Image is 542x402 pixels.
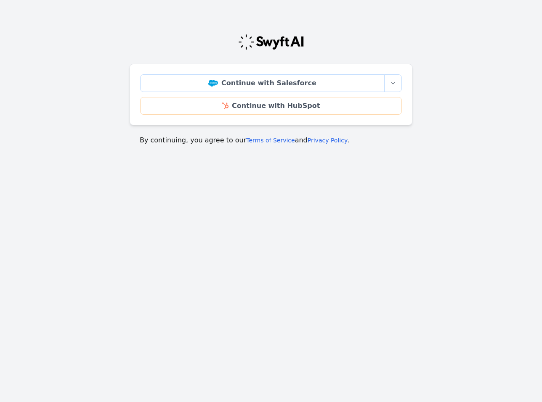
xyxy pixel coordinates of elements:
p: By continuing, you agree to our and . [140,135,402,145]
a: Terms of Service [246,137,295,144]
img: HubSpot [222,102,228,109]
a: Continue with HubSpot [140,97,402,115]
a: Continue with Salesforce [140,74,385,92]
a: Privacy Policy [308,137,348,144]
img: Salesforce [208,80,218,87]
img: Swyft Logo [238,34,304,50]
